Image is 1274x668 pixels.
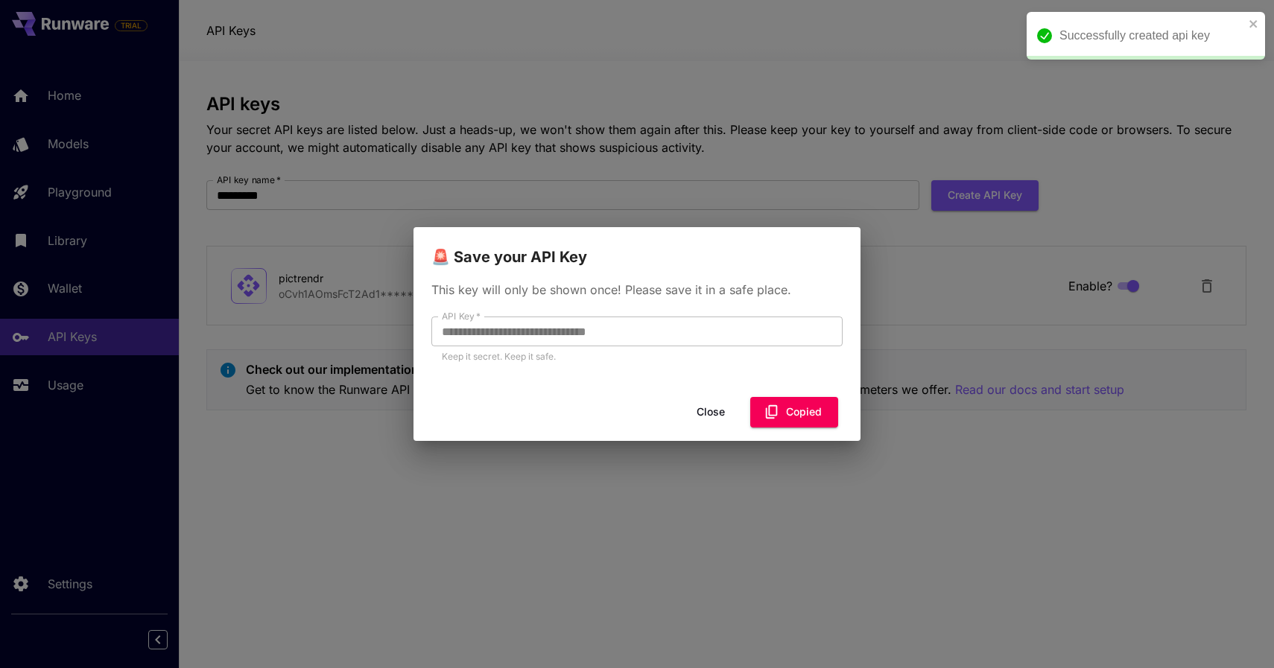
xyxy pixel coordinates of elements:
[413,227,861,269] h2: 🚨 Save your API Key
[442,310,481,322] label: API Key
[1059,27,1244,45] div: Successfully created api key
[431,281,843,299] p: This key will only be shown once! Please save it in a safe place.
[442,349,832,364] p: Keep it secret. Keep it safe.
[750,397,838,427] button: Copied
[677,397,744,427] button: Close
[1249,18,1259,30] button: close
